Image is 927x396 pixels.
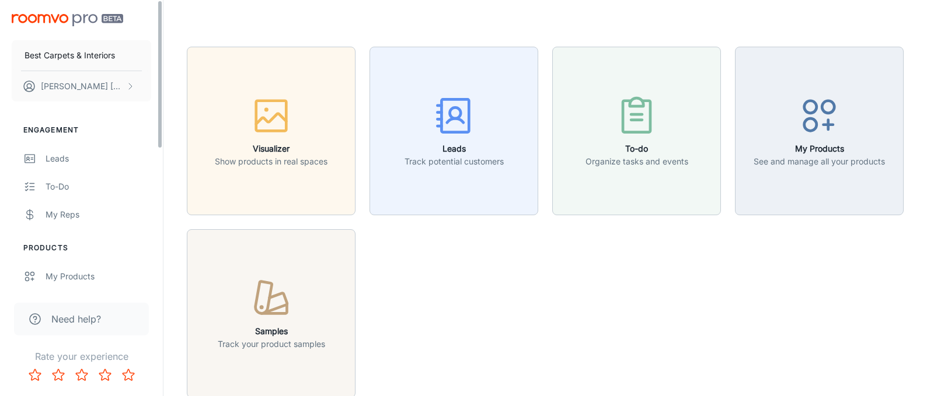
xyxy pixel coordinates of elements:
div: My Reps [46,208,151,221]
h6: Visualizer [215,142,327,155]
p: See and manage all your products [754,155,885,168]
p: Track potential customers [405,155,504,168]
button: Rate 5 star [117,363,140,387]
button: Rate 3 star [70,363,93,387]
button: [PERSON_NAME] [PERSON_NAME] [12,71,151,101]
button: Rate 4 star [93,363,117,387]
button: VisualizerShow products in real spaces [187,47,356,215]
p: Rate your experience [9,349,154,363]
a: SamplesTrack your product samples [187,307,356,318]
button: Best Carpets & Interiors [12,40,151,71]
p: Organize tasks and events [586,155,688,168]
a: LeadsTrack potential customers [370,124,538,136]
div: Leads [46,152,151,165]
img: Roomvo PRO Beta [12,14,123,26]
button: Rate 2 star [47,363,70,387]
a: My ProductsSee and manage all your products [735,124,904,136]
p: [PERSON_NAME] [PERSON_NAME] [41,80,123,93]
p: Show products in real spaces [215,155,327,168]
button: To-doOrganize tasks and events [552,47,721,215]
p: Track your product samples [218,338,325,351]
div: My Products [46,270,151,283]
h6: Samples [218,325,325,338]
button: LeadsTrack potential customers [370,47,538,215]
h6: Leads [405,142,504,155]
h6: My Products [754,142,885,155]
a: To-doOrganize tasks and events [552,124,721,136]
div: To-do [46,180,151,193]
button: My ProductsSee and manage all your products [735,47,904,215]
span: Need help? [51,312,101,326]
h6: To-do [586,142,688,155]
button: Rate 1 star [23,363,47,387]
p: Best Carpets & Interiors [25,49,115,62]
